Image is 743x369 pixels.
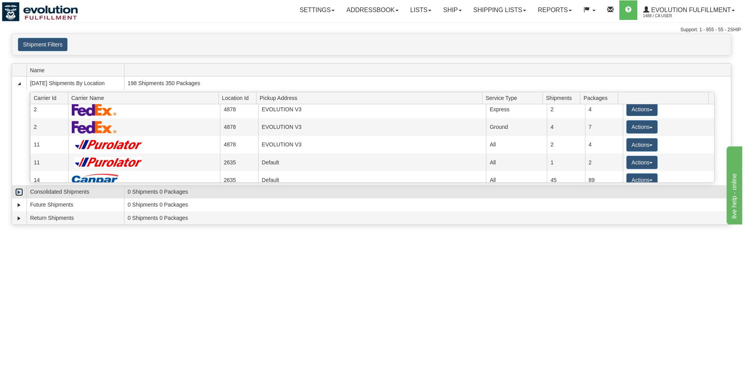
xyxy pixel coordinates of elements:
td: Express [486,101,547,118]
span: Carrier Id [34,92,68,104]
td: 0 Shipments 0 Packages [124,185,731,198]
img: logo1488.jpg [2,2,78,21]
button: Actions [626,173,658,187]
td: EVOLUTION V3 [258,101,486,118]
td: Return Shipments [27,211,124,225]
td: 2 [30,101,68,118]
img: Canpar [72,174,119,186]
iframe: chat widget [725,144,742,224]
td: Default [258,153,486,171]
td: 11 [30,136,68,153]
td: 198 Shipments 350 Packages [124,77,731,90]
span: 1488 / CA User [643,12,702,20]
td: 0 Shipments 0 Packages [124,198,731,212]
td: 4878 [220,136,258,153]
a: Lists [404,0,437,20]
span: Location Id [222,92,256,104]
a: Settings [294,0,340,20]
a: Evolution Fulfillment 1488 / CA User [637,0,741,20]
span: Name [30,64,124,76]
button: Actions [626,156,658,169]
span: Shipments [546,92,580,104]
td: [DATE] Shipments By Location [27,77,124,90]
td: 1 [547,153,585,171]
td: 11 [30,153,68,171]
button: Actions [626,120,658,134]
td: All [486,153,547,171]
td: 45 [547,171,585,189]
td: 4878 [220,118,258,136]
td: 14 [30,171,68,189]
td: All [486,171,547,189]
img: FedEx Express® [72,121,117,134]
button: Actions [626,138,658,152]
a: Ship [437,0,467,20]
a: Collapse [15,80,23,87]
td: 2 [547,136,585,153]
img: Purolator [72,157,145,168]
button: Actions [626,103,658,116]
td: Ground [486,118,547,136]
td: 4878 [220,101,258,118]
div: live help - online [6,5,72,14]
span: Carrier Name [71,92,219,104]
a: Reports [532,0,578,20]
a: Expand [15,188,23,196]
td: Future Shipments [27,198,124,212]
td: EVOLUTION V3 [258,118,486,136]
td: 89 [585,171,623,189]
td: 2635 [220,171,258,189]
a: Addressbook [340,0,404,20]
a: Shipping lists [468,0,532,20]
span: Service Type [486,92,543,104]
td: 4 [547,118,585,136]
span: Pickup Address [260,92,482,104]
td: All [486,136,547,153]
button: Shipment Filters [18,38,67,51]
a: Expand [15,201,23,209]
td: 2 [585,153,623,171]
td: 4 [585,101,623,118]
td: 2635 [220,153,258,171]
div: Support: 1 - 855 - 55 - 2SHIP [2,27,741,33]
td: 0 Shipments 0 Packages [124,211,731,225]
td: 2 [30,118,68,136]
span: Evolution Fulfillment [649,7,731,13]
a: Expand [15,214,23,222]
td: Consolidated Shipments [27,185,124,198]
img: FedEx Express® [72,103,117,116]
span: Packages [583,92,618,104]
td: 2 [547,101,585,118]
img: Purolator [72,139,145,150]
td: EVOLUTION V3 [258,136,486,153]
td: 4 [585,136,623,153]
td: 7 [585,118,623,136]
td: Default [258,171,486,189]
